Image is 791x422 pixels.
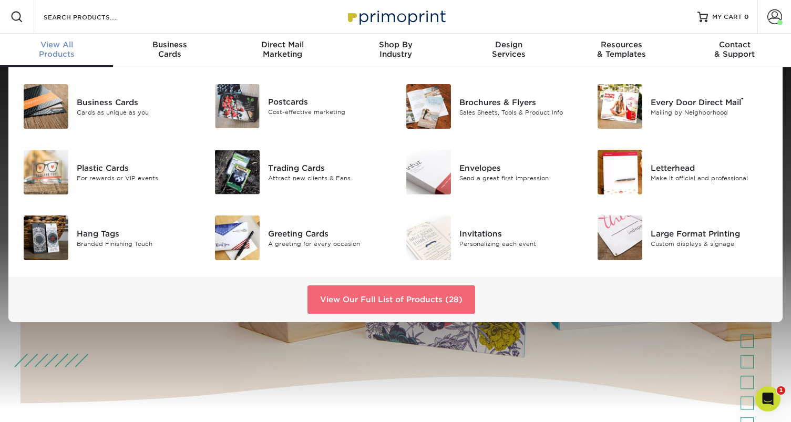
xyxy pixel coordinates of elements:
[459,239,579,248] div: Personalizing each event
[406,215,451,260] img: Invitations
[452,40,565,49] span: Design
[651,228,771,239] div: Large Format Printing
[268,228,388,239] div: Greeting Cards
[598,215,642,260] img: Large Format Printing
[594,211,770,264] a: Large Format Printing Large Format Printing Custom displays & signage
[77,173,197,182] div: For rewards or VIP events
[339,40,452,49] span: Shop By
[24,84,68,129] img: Business Cards
[77,228,197,239] div: Hang Tags
[452,34,565,67] a: DesignServices
[459,162,579,173] div: Envelopes
[594,80,770,133] a: Every Door Direct Mail Every Door Direct Mail® Mailing by Neighborhood
[744,13,749,20] span: 0
[565,40,678,49] span: Resources
[226,40,339,59] div: Marketing
[598,84,642,129] img: Every Door Direct Mail
[406,84,451,129] img: Brochures & Flyers
[21,211,197,264] a: Hang Tags Hang Tags Branded Finishing Touch
[741,96,744,104] sup: ®
[113,34,226,67] a: BusinessCards
[651,239,771,248] div: Custom displays & signage
[113,40,226,59] div: Cards
[594,146,770,199] a: Letterhead Letterhead Make it official and professional
[712,13,742,22] span: MY CART
[113,40,226,49] span: Business
[212,146,388,199] a: Trading Cards Trading Cards Attract new clients & Fans
[459,108,579,117] div: Sales Sheets, Tools & Product Info
[678,34,791,67] a: Contact& Support
[339,40,452,59] div: Industry
[215,215,260,260] img: Greeting Cards
[404,80,579,133] a: Brochures & Flyers Brochures & Flyers Sales Sheets, Tools & Product Info
[77,108,197,117] div: Cards as unique as you
[24,150,68,194] img: Plastic Cards
[777,386,785,395] span: 1
[43,11,145,23] input: SEARCH PRODUCTS.....
[268,239,388,248] div: A greeting for every occasion
[404,211,579,264] a: Invitations Invitations Personalizing each event
[226,40,339,49] span: Direct Mail
[24,215,68,260] img: Hang Tags
[268,162,388,173] div: Trading Cards
[459,228,579,239] div: Invitations
[651,173,771,182] div: Make it official and professional
[77,96,197,108] div: Business Cards
[678,40,791,49] span: Contact
[268,108,388,117] div: Cost-effective marketing
[307,285,475,314] a: View Our Full List of Products (28)
[77,162,197,173] div: Plastic Cards
[343,5,448,28] img: Primoprint
[651,108,771,117] div: Mailing by Neighborhood
[215,84,260,128] img: Postcards
[406,150,451,194] img: Envelopes
[678,40,791,59] div: & Support
[651,96,771,108] div: Every Door Direct Mail
[459,173,579,182] div: Send a great first impression
[268,173,388,182] div: Attract new clients & Fans
[651,162,771,173] div: Letterhead
[565,40,678,59] div: & Templates
[459,96,579,108] div: Brochures & Flyers
[339,34,452,67] a: Shop ByIndustry
[565,34,678,67] a: Resources& Templates
[21,80,197,133] a: Business Cards Business Cards Cards as unique as you
[452,40,565,59] div: Services
[268,96,388,108] div: Postcards
[215,150,260,194] img: Trading Cards
[77,239,197,248] div: Branded Finishing Touch
[404,146,579,199] a: Envelopes Envelopes Send a great first impression
[21,146,197,199] a: Plastic Cards Plastic Cards For rewards or VIP events
[226,34,339,67] a: Direct MailMarketing
[755,386,780,411] iframe: Intercom live chat
[212,80,388,132] a: Postcards Postcards Cost-effective marketing
[212,211,388,264] a: Greeting Cards Greeting Cards A greeting for every occasion
[598,150,642,194] img: Letterhead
